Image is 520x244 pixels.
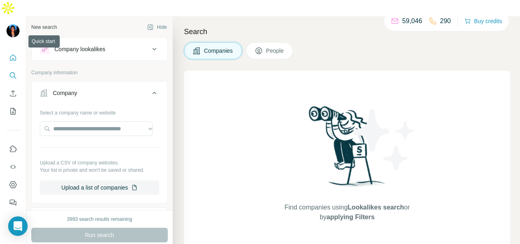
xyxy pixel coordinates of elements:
img: Avatar [6,24,19,37]
p: 59,046 [402,16,422,26]
div: Select a company name or website [40,106,159,117]
img: Surfe Illustration - Woman searching with binoculars [305,104,390,194]
span: applying Filters [327,214,375,220]
button: Upload a list of companies [40,180,159,195]
button: Quick start [6,50,19,65]
div: Company [53,89,77,97]
div: New search [31,24,57,31]
span: Companies [204,47,234,55]
img: Surfe Illustration - Stars [347,103,420,176]
div: Company lookalikes [54,45,105,53]
button: Hide [141,21,173,33]
button: Company lookalikes [32,39,167,59]
span: Find companies using or by [282,203,412,222]
p: Upload a CSV of company websites. [40,159,159,166]
button: Industry [32,209,167,229]
button: Enrich CSV [6,86,19,101]
button: Company [32,83,167,106]
span: People [266,47,285,55]
p: Company information [31,69,168,76]
button: Use Surfe API [6,160,19,174]
span: Lookalikes search [348,204,404,211]
p: 290 [440,16,451,26]
button: Dashboard [6,177,19,192]
button: Use Surfe on LinkedIn [6,142,19,156]
button: Search [6,68,19,83]
div: Open Intercom Messenger [8,216,28,236]
h4: Search [184,26,510,37]
div: 3993 search results remaining [67,216,132,223]
p: Your list is private and won't be saved or shared. [40,166,159,174]
button: Feedback [6,195,19,210]
button: Buy credits [464,15,502,27]
button: My lists [6,104,19,119]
